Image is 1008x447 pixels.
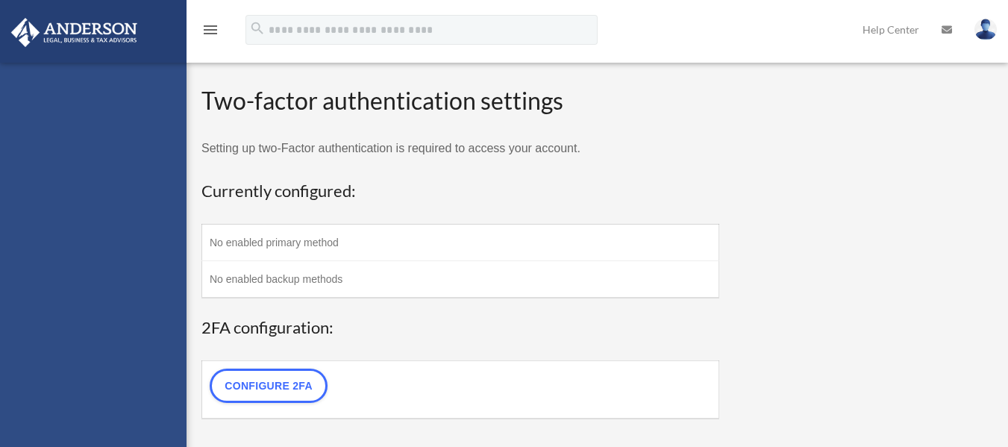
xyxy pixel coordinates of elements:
[201,316,719,340] h3: 2FA configuration:
[202,261,719,298] td: No enabled backup methods
[974,19,997,40] img: User Pic
[202,225,719,261] td: No enabled primary method
[201,26,219,39] a: menu
[201,180,719,203] h3: Currently configured:
[201,138,719,159] p: Setting up two-Factor authentication is required to access your account.
[210,369,328,403] a: Configure 2FA
[201,84,719,118] h2: Two-factor authentication settings
[7,18,142,47] img: Anderson Advisors Platinum Portal
[201,21,219,39] i: menu
[249,20,266,37] i: search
